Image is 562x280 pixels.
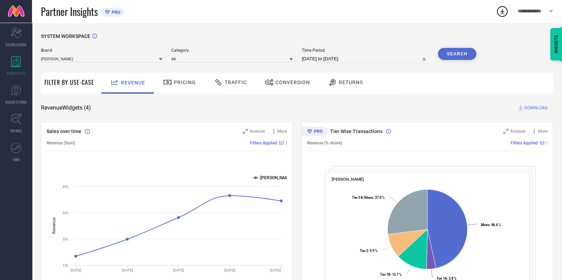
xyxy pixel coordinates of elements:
div: Premium [301,127,328,137]
span: Revenue (Sum) [47,141,75,146]
span: Returns [339,79,363,85]
span: SUGGESTIONS [5,99,27,105]
text: 30L [63,211,69,215]
span: Category [171,48,293,53]
span: Tier Wise Transactions [330,128,382,134]
span: Revenue Widgets ( 4 ) [41,104,91,111]
span: PRO [110,10,121,15]
tspan: Revenue [52,217,57,234]
span: Partner Insights [41,4,98,19]
text: [DATE] [70,268,81,272]
span: Conversion [275,79,310,85]
span: Brand [41,48,162,53]
tspan: Tier 2 [360,249,368,253]
button: Search [438,48,476,60]
text: : 46.6 % [481,223,501,227]
svg: Zoom [503,129,508,134]
tspan: Tier 1B [380,273,390,276]
span: Time Period [302,48,429,53]
span: | [546,141,547,146]
span: FWD [13,157,20,162]
tspan: Metro [481,223,489,227]
span: Filter By Use-Case [44,78,94,87]
span: More [538,129,547,134]
span: Sales over time [47,128,81,134]
text: [PERSON_NAME] [260,175,293,180]
span: Pricing [174,79,196,85]
text: : 12.7 % [380,273,402,276]
tspan: Tier 3 & Others [352,196,373,199]
span: WORKSPACE [6,71,26,76]
span: | [286,141,287,146]
span: SYSTEM WORKSPACE [41,33,90,39]
text: : 27.0 % [352,196,385,199]
div: Open download list [496,5,509,18]
span: Revenue [121,80,145,86]
span: Traffic [225,79,247,85]
text: [DATE] [270,268,281,272]
span: Analyse [250,129,265,134]
text: 20L [63,237,69,241]
span: DOWNLOAD [524,104,548,111]
span: Analyse [510,129,525,134]
span: TRENDS [10,128,22,133]
text: 40L [63,185,69,188]
input: Select time period [302,55,429,63]
span: [PERSON_NAME] [332,177,364,182]
span: More [277,129,287,134]
span: Revenue (% share) [307,141,342,146]
span: SCORECARDS [6,42,27,47]
text: [DATE] [122,268,133,272]
text: 10L [63,263,69,267]
text: [DATE] [224,268,235,272]
svg: Zoom [243,129,248,134]
span: Filters Applied [510,141,538,146]
text: : 9.9 % [360,249,378,253]
text: [DATE] [173,268,184,272]
span: Filters Applied [250,141,277,146]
